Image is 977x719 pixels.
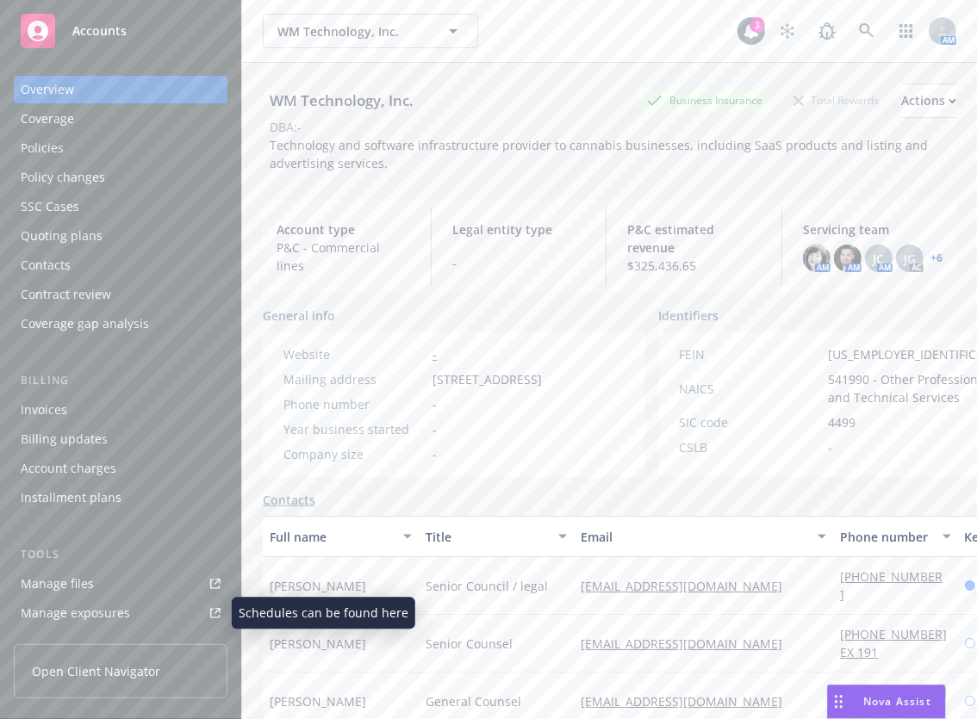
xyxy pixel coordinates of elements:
[680,438,822,456] div: CSLB
[829,438,833,456] span: -
[263,90,420,112] div: WM Technology, Inc.
[277,22,426,40] span: WM Technology, Inc.
[680,345,822,363] div: FEIN
[21,425,108,453] div: Billing updates
[432,445,437,463] span: -
[14,164,227,191] a: Policy changes
[574,516,833,557] button: Email
[21,193,79,220] div: SSC Cases
[901,84,956,118] button: Actions
[840,684,947,718] a: [PHONE_NUMBER] Ex231
[21,396,67,424] div: Invoices
[863,694,931,709] span: Nova Assist
[277,239,410,275] span: P&C - Commercial lines
[270,528,393,546] div: Full name
[904,250,916,268] span: JG
[638,90,771,111] div: Business Insurance
[263,491,315,509] a: Contacts
[426,692,521,710] span: General Counsel
[14,599,227,627] a: Manage exposures
[21,599,130,627] div: Manage exposures
[14,281,227,308] a: Contract review
[21,76,74,103] div: Overview
[840,568,943,603] a: [PHONE_NUMBER]
[803,245,831,272] img: photo
[432,395,437,413] span: -
[270,635,366,653] span: [PERSON_NAME]
[14,629,227,656] a: Manage certificates
[581,635,796,652] a: [EMAIL_ADDRESS][DOMAIN_NAME]
[785,90,887,111] div: Total Rewards
[283,370,426,388] div: Mailing address
[21,134,64,162] div: Policies
[21,281,111,308] div: Contract review
[72,24,127,38] span: Accounts
[419,516,575,557] button: Title
[426,635,513,653] span: Senior Counsel
[432,370,542,388] span: [STREET_ADDRESS]
[283,345,426,363] div: Website
[270,137,931,171] span: Technology and software infrastructure provider to cannabis businesses, including SaaS products a...
[14,455,227,482] a: Account charges
[270,692,366,710] span: [PERSON_NAME]
[581,528,807,546] div: Email
[834,245,862,272] img: photo
[452,220,586,239] span: Legal entity type
[21,310,149,338] div: Coverage gap analysis
[930,253,943,263] a: +6
[270,577,366,595] span: [PERSON_NAME]
[828,685,849,718] div: Drag to move
[627,257,761,275] span: $325,436.65
[14,484,227,511] a: Installment plans
[263,307,335,325] span: General info
[270,118,302,136] div: DBA: -
[581,578,796,594] a: [EMAIL_ADDRESS][DOMAIN_NAME]
[21,222,103,250] div: Quoting plans
[849,14,884,48] a: Search
[14,105,227,133] a: Coverage
[21,629,134,656] div: Manage certificates
[750,17,765,33] div: 3
[277,220,410,239] span: Account type
[810,14,844,48] a: Report a Bug
[874,250,885,268] span: JC
[14,193,227,220] a: SSC Cases
[14,310,227,338] a: Coverage gap analysis
[889,14,924,48] a: Switch app
[659,307,719,325] span: Identifiers
[283,395,426,413] div: Phone number
[426,577,548,595] span: Senior Council / legal
[14,425,227,453] a: Billing updates
[21,251,71,279] div: Contacts
[452,254,586,272] span: -
[829,413,856,431] span: 4499
[833,516,957,557] button: Phone number
[426,528,549,546] div: Title
[627,220,761,257] span: P&C estimated revenue
[14,76,227,103] a: Overview
[21,570,94,598] div: Manage files
[283,420,426,438] div: Year business started
[14,251,227,279] a: Contacts
[840,528,931,546] div: Phone number
[432,420,437,438] span: -
[21,105,74,133] div: Coverage
[581,693,796,710] a: [EMAIL_ADDRESS][DOMAIN_NAME]
[770,14,805,48] a: Stop snowing
[14,372,227,389] div: Billing
[432,346,437,363] a: -
[827,685,946,719] button: Nova Assist
[803,220,943,239] span: Servicing team
[14,7,227,55] a: Accounts
[901,84,956,117] div: Actions
[21,455,116,482] div: Account charges
[21,484,121,511] div: Installment plans
[680,380,822,398] div: NAICS
[840,626,947,660] a: [PHONE_NUMBER] EX 191
[263,516,419,557] button: Full name
[14,546,227,563] div: Tools
[680,413,822,431] div: SIC code
[21,164,105,191] div: Policy changes
[32,662,160,680] span: Open Client Navigator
